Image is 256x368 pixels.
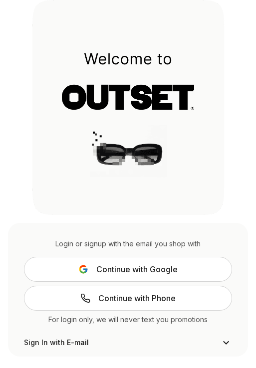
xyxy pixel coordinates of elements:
[24,239,232,249] div: Login or signup with the email you shop with
[24,257,232,282] button: Continue with Google
[24,337,232,349] button: Sign In with E-mail
[24,338,89,348] span: Sign In with E-mail
[24,315,232,325] div: For login only, we will never text you promotions
[96,263,178,275] span: Continue with Google
[24,286,232,311] a: Continue with Phone
[98,292,176,304] span: Continue with Phone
